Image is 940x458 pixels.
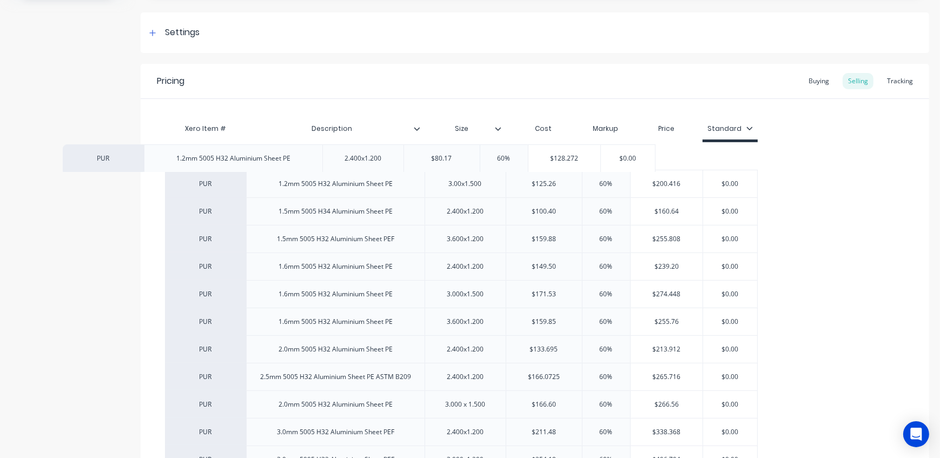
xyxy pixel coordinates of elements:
div: Markup [582,118,630,140]
div: Tracking [882,73,918,89]
div: Open Intercom Messenger [903,421,929,447]
div: Standard [708,124,753,134]
div: Selling [843,73,873,89]
div: Pricing [157,75,184,88]
div: Settings [165,26,200,39]
div: Xero Item # [165,118,246,140]
div: Buying [803,73,835,89]
div: Cost [506,118,582,140]
div: Price [630,118,703,140]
